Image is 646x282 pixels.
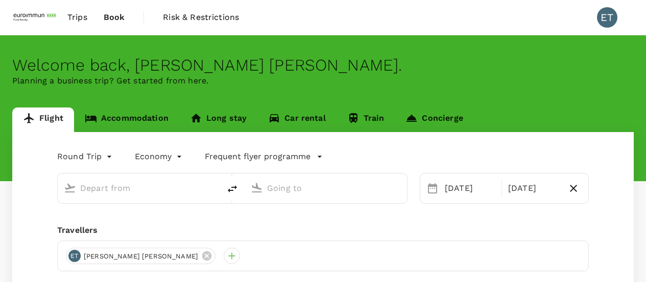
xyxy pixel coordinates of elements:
[74,107,179,132] a: Accommodation
[400,187,402,189] button: Open
[12,6,59,29] img: EUROIMMUN (South East Asia) Pte. Ltd.
[395,107,473,132] a: Concierge
[213,187,215,189] button: Open
[104,11,125,24] span: Book
[163,11,239,24] span: Risk & Restrictions
[504,178,563,199] div: [DATE]
[257,107,337,132] a: Car rental
[179,107,257,132] a: Long stay
[67,11,87,24] span: Trips
[66,248,216,264] div: ET[PERSON_NAME] [PERSON_NAME]
[68,250,81,262] div: ET
[80,180,199,196] input: Depart from
[12,56,634,75] div: Welcome back , [PERSON_NAME] [PERSON_NAME] .
[12,107,74,132] a: Flight
[441,178,499,199] div: [DATE]
[220,177,245,201] button: delete
[205,150,310,163] p: Frequent flyer programme
[597,7,617,28] div: ET
[205,150,323,163] button: Frequent flyer programme
[57,224,589,236] div: Travellers
[78,251,204,262] span: [PERSON_NAME] [PERSON_NAME]
[267,180,386,196] input: Going to
[57,148,114,165] div: Round Trip
[337,107,395,132] a: Train
[135,148,184,165] div: Economy
[12,75,634,87] p: Planning a business trip? Get started from here.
